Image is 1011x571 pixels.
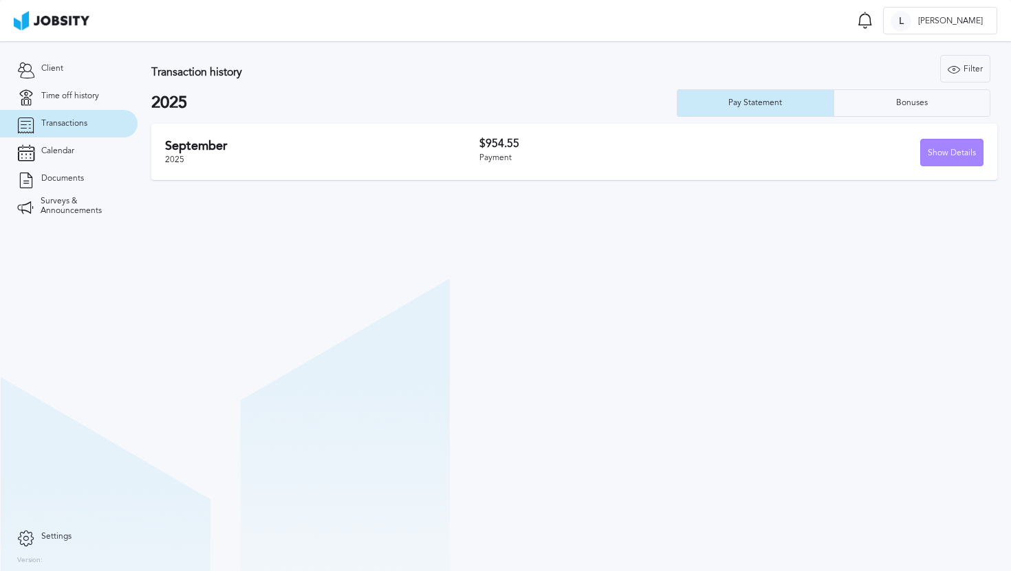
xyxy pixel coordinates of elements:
span: Time off history [41,91,99,101]
label: Version: [17,557,43,565]
div: Show Details [921,139,983,167]
div: L [891,11,911,32]
div: Payment [479,153,732,163]
img: ab4bad089aa723f57921c736e9817d99.png [14,11,89,30]
div: Filter [941,56,990,83]
span: Transactions [41,119,87,128]
h2: September [165,139,479,153]
span: Client [41,64,63,74]
span: Settings [41,532,72,541]
h3: Transaction history [151,66,610,78]
button: L[PERSON_NAME] [883,7,997,34]
span: Calendar [41,146,74,156]
div: Bonuses [889,98,935,108]
button: Show Details [920,139,983,166]
button: Bonuses [834,89,990,117]
span: Surveys & Announcements [41,197,120,216]
span: Documents [41,174,84,183]
button: Filter [940,55,990,82]
div: Pay Statement [721,98,789,108]
button: Pay Statement [677,89,834,117]
h3: $954.55 [479,137,732,150]
span: 2025 [165,155,184,164]
h2: 2025 [151,93,677,113]
span: [PERSON_NAME] [911,16,990,26]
